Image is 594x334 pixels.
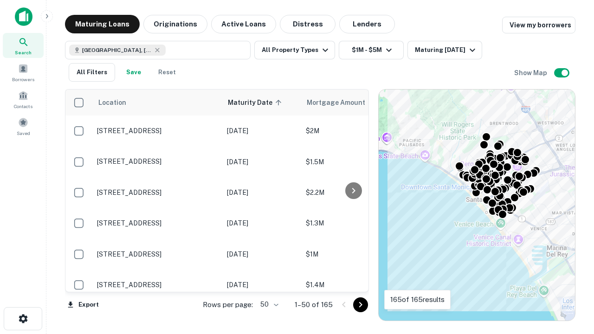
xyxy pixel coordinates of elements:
button: Distress [280,15,336,33]
p: [DATE] [227,126,297,136]
p: $1.3M [306,218,399,228]
button: Active Loans [211,15,276,33]
span: Location [98,97,126,108]
button: [GEOGRAPHIC_DATA], [GEOGRAPHIC_DATA], [GEOGRAPHIC_DATA] [65,41,251,59]
button: Save your search to get updates of matches that match your search criteria. [119,63,148,82]
p: [STREET_ADDRESS] [97,127,218,135]
a: View my borrowers [502,17,575,33]
p: $1.5M [306,157,399,167]
button: $1M - $5M [339,41,404,59]
a: Contacts [3,87,44,112]
div: 0 0 [379,90,575,321]
p: [DATE] [227,249,297,259]
iframe: Chat Widget [548,260,594,304]
span: Search [15,49,32,56]
a: Borrowers [3,60,44,85]
p: [STREET_ADDRESS] [97,219,218,227]
img: capitalize-icon.png [15,7,32,26]
a: Search [3,33,44,58]
p: [DATE] [227,280,297,290]
p: [STREET_ADDRESS] [97,250,218,258]
p: Rows per page: [203,299,253,310]
p: $1.4M [306,280,399,290]
span: [GEOGRAPHIC_DATA], [GEOGRAPHIC_DATA], [GEOGRAPHIC_DATA] [82,46,152,54]
span: Mortgage Amount [307,97,377,108]
a: Saved [3,114,44,139]
span: Saved [17,129,30,137]
p: [STREET_ADDRESS] [97,281,218,289]
button: Lenders [339,15,395,33]
th: Mortgage Amount [301,90,403,116]
h6: Show Map [514,68,549,78]
p: [DATE] [227,157,297,167]
div: 50 [257,298,280,311]
p: [DATE] [227,187,297,198]
p: $2.2M [306,187,399,198]
p: [DATE] [227,218,297,228]
button: Maturing [DATE] [407,41,482,59]
div: Maturing [DATE] [415,45,478,56]
button: Maturing Loans [65,15,140,33]
th: Location [92,90,222,116]
p: [STREET_ADDRESS] [97,188,218,197]
span: Maturity Date [228,97,284,108]
p: 1–50 of 165 [295,299,333,310]
p: $1M [306,249,399,259]
button: All Property Types [254,41,335,59]
p: [STREET_ADDRESS] [97,157,218,166]
span: Contacts [14,103,32,110]
button: All Filters [69,63,115,82]
button: Export [65,298,101,312]
button: Reset [152,63,182,82]
p: $2M [306,126,399,136]
button: Originations [143,15,207,33]
span: Borrowers [12,76,34,83]
p: 165 of 165 results [390,294,445,305]
th: Maturity Date [222,90,301,116]
button: Go to next page [353,297,368,312]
